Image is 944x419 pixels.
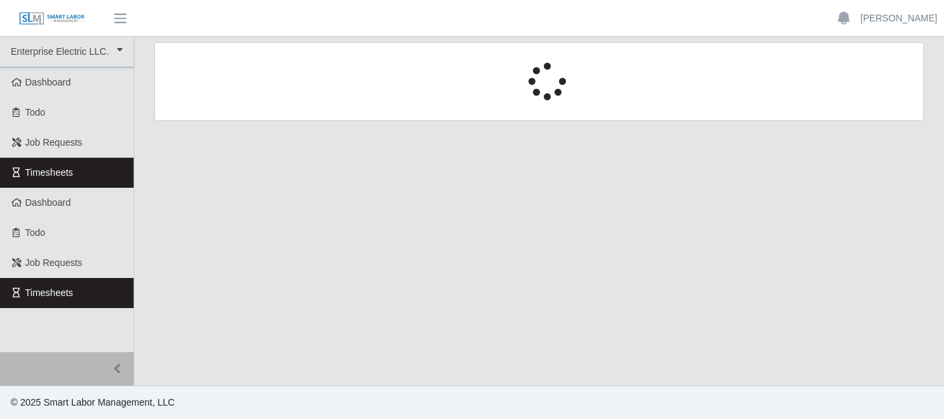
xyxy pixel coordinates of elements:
span: Dashboard [25,77,71,88]
span: © 2025 Smart Labor Management, LLC [11,397,174,408]
span: Timesheets [25,167,73,178]
span: Todo [25,107,45,118]
a: [PERSON_NAME] [860,11,937,25]
span: Job Requests [25,137,83,148]
span: Timesheets [25,287,73,298]
span: Job Requests [25,257,83,268]
img: SLM Logo [19,11,86,26]
span: Dashboard [25,197,71,208]
span: Todo [25,227,45,238]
